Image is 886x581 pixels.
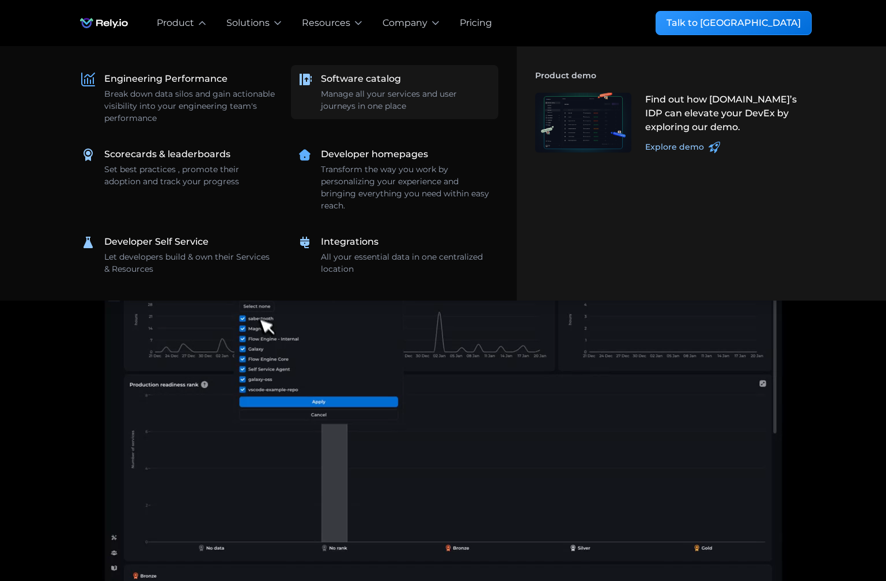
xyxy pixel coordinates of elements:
a: home [74,12,134,35]
a: Pricing [460,16,492,30]
div: Scorecards & leaderboards [104,147,230,161]
div: Developer Self Service [104,235,209,249]
div: Software catalog [321,72,401,86]
div: Developer homepages [321,147,428,161]
a: IntegrationsAll your essential data in one centralized location [291,228,498,282]
div: Company [383,16,427,30]
div: Transform the way you work by personalizing your experience and bringing everything you need with... [321,164,491,212]
div: Solutions [226,16,270,30]
div: All your essential data in one centralized location [321,251,491,275]
a: Software catalogManage all your services and user journeys in one place [291,65,498,119]
a: Find out how [DOMAIN_NAME]’s IDP can elevate your DevEx by exploring our demo.Explore demo [528,86,812,160]
div: Explore demo [645,141,704,153]
div: Let developers build & own their Services & Resources [104,251,275,275]
a: Scorecards & leaderboardsSet best practices , promote their adoption and track your progress [74,140,282,195]
div: Find out how [DOMAIN_NAME]’s IDP can elevate your DevEx by exploring our demo. [645,93,805,134]
div: Talk to [GEOGRAPHIC_DATA] [667,16,801,30]
a: Developer Self ServiceLet developers build & own their Services & Resources [74,228,282,282]
div: Product [157,16,194,30]
div: Manage all your services and user journeys in one place [321,88,491,112]
a: Engineering PerformanceBreak down data silos and gain actionable visibility into your engineering... [74,65,282,131]
div: Break down data silos and gain actionable visibility into your engineering team's performance [104,88,275,124]
div: Engineering Performance [104,72,228,86]
h4: Product demo [535,65,812,86]
a: Talk to [GEOGRAPHIC_DATA] [656,11,812,35]
img: Rely.io logo [74,12,134,35]
div: Resources [302,16,350,30]
div: Set best practices , promote their adoption and track your progress [104,164,275,188]
iframe: Chatbot [810,505,870,565]
a: Developer homepagesTransform the way you work by personalizing your experience and bringing every... [291,140,498,219]
div: Integrations [321,235,378,249]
